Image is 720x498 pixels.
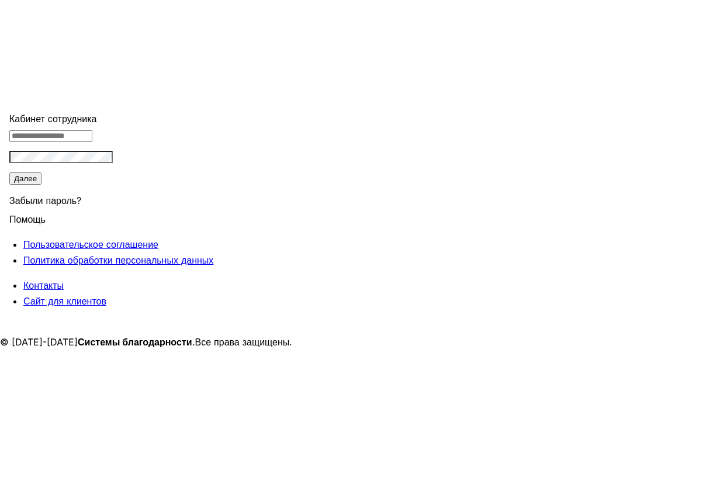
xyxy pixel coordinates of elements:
span: Все права защищены. [195,336,293,348]
a: Контакты [23,279,64,291]
strong: Системы благодарности [78,336,192,348]
a: Политика обработки персональных данных [23,254,213,266]
div: Кабинет сотрудника [9,111,254,127]
div: Забыли пароль? [9,186,254,212]
span: Помощь [9,206,46,225]
a: Пользовательское соглашение [23,238,158,250]
a: Сайт для клиентов [23,295,106,307]
button: Далее [9,172,41,185]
